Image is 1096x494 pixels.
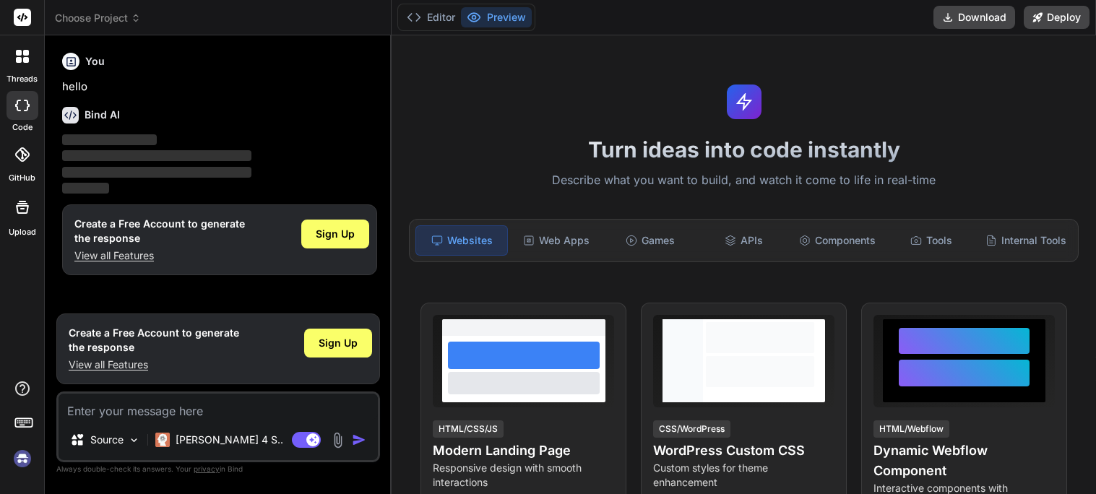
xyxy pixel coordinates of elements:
[62,79,377,95] p: hello
[352,433,366,447] img: icon
[316,227,355,241] span: Sign Up
[74,248,245,263] p: View all Features
[69,326,239,355] h1: Create a Free Account to generate the response
[128,434,140,446] img: Pick Models
[511,225,602,256] div: Web Apps
[653,461,834,490] p: Custom styles for theme enhancement
[461,7,532,27] button: Preview
[401,7,461,27] button: Editor
[62,150,251,161] span: ‌
[62,183,109,194] span: ‌
[194,464,220,473] span: privacy
[886,225,977,256] div: Tools
[873,420,949,438] div: HTML/Webflow
[400,136,1087,162] h1: Turn ideas into code instantly
[9,226,36,238] label: Upload
[69,357,239,372] p: View all Features
[415,225,508,256] div: Websites
[653,420,730,438] div: CSS/WordPress
[873,441,1055,481] h4: Dynamic Webflow Component
[176,433,283,447] p: [PERSON_NAME] 4 S..
[433,420,504,438] div: HTML/CSS/JS
[792,225,883,256] div: Components
[155,433,170,447] img: Claude 4 Sonnet
[12,121,33,134] label: code
[85,108,120,122] h6: Bind AI
[62,134,157,145] span: ‌
[605,225,696,256] div: Games
[7,73,38,85] label: threads
[980,225,1072,256] div: Internal Tools
[433,441,614,461] h4: Modern Landing Page
[74,217,245,246] h1: Create a Free Account to generate the response
[90,433,124,447] p: Source
[85,54,105,69] h6: You
[56,462,380,476] p: Always double-check its answers. Your in Bind
[319,336,358,350] span: Sign Up
[9,172,35,184] label: GitHub
[400,171,1087,190] p: Describe what you want to build, and watch it come to life in real-time
[699,225,790,256] div: APIs
[329,432,346,448] img: attachment
[55,11,141,25] span: Choose Project
[62,167,251,178] span: ‌
[10,446,35,471] img: signin
[433,461,614,490] p: Responsive design with smooth interactions
[1024,6,1089,29] button: Deploy
[933,6,1015,29] button: Download
[653,441,834,461] h4: WordPress Custom CSS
